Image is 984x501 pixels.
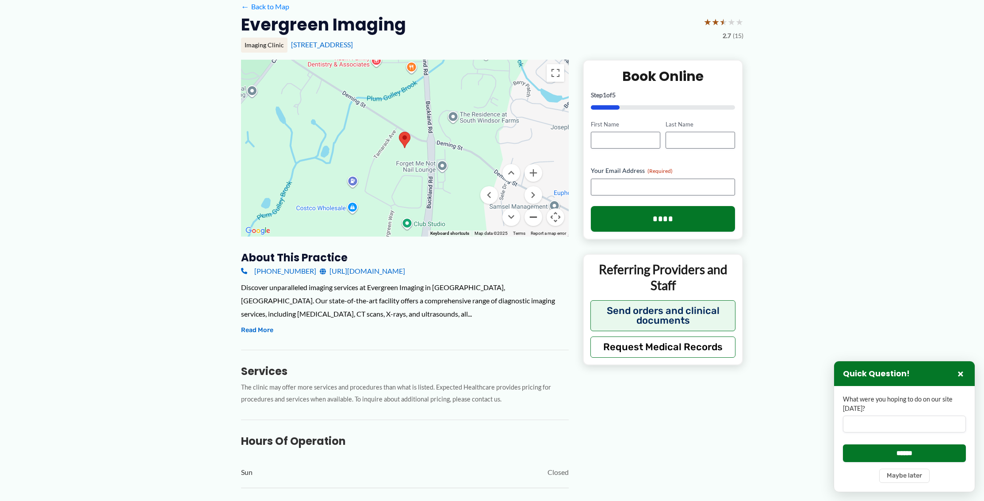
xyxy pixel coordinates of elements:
[241,14,406,35] h2: Evergreen Imaging
[591,92,735,98] p: Step of
[591,120,660,129] label: First Name
[590,300,736,331] button: Send orders and clinical documents
[612,91,616,99] span: 5
[720,14,727,30] span: ★
[647,168,673,174] span: (Required)
[480,186,498,204] button: Move left
[547,64,564,82] button: Toggle fullscreen view
[241,2,249,11] span: ←
[591,68,735,85] h2: Book Online
[603,91,606,99] span: 1
[525,164,542,182] button: Zoom in
[723,30,731,42] span: 2.7
[727,14,735,30] span: ★
[531,231,566,236] a: Report a map error
[548,466,569,479] span: Closed
[955,368,966,379] button: Close
[879,469,930,483] button: Maybe later
[733,30,743,42] span: (15)
[430,230,469,237] button: Keyboard shortcuts
[320,264,405,278] a: [URL][DOMAIN_NAME]
[241,281,569,320] div: Discover unparalleled imaging services at Evergreen Imaging in [GEOGRAPHIC_DATA], [GEOGRAPHIC_DAT...
[513,231,525,236] a: Terms (opens in new tab)
[666,120,735,129] label: Last Name
[843,369,910,379] h3: Quick Question!
[735,14,743,30] span: ★
[712,14,720,30] span: ★
[502,208,520,226] button: Move down
[591,166,735,175] label: Your Email Address
[241,382,569,405] p: The clinic may offer more services and procedures than what is listed. Expected Healthcare provid...
[590,337,736,358] button: Request Medical Records
[241,364,569,378] h3: Services
[525,208,542,226] button: Zoom out
[241,38,287,53] div: Imaging Clinic
[525,186,542,204] button: Move right
[291,40,353,49] a: [STREET_ADDRESS]
[475,231,508,236] span: Map data ©2025
[241,325,273,336] button: Read More
[243,225,272,237] img: Google
[241,434,569,448] h3: Hours of Operation
[843,395,966,413] label: What were you hoping to do on our site [DATE]?
[502,164,520,182] button: Move up
[547,208,564,226] button: Map camera controls
[243,225,272,237] a: Open this area in Google Maps (opens a new window)
[241,251,569,264] h3: About this practice
[704,14,712,30] span: ★
[590,261,736,294] p: Referring Providers and Staff
[241,466,253,479] span: Sun
[241,264,316,278] a: [PHONE_NUMBER]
